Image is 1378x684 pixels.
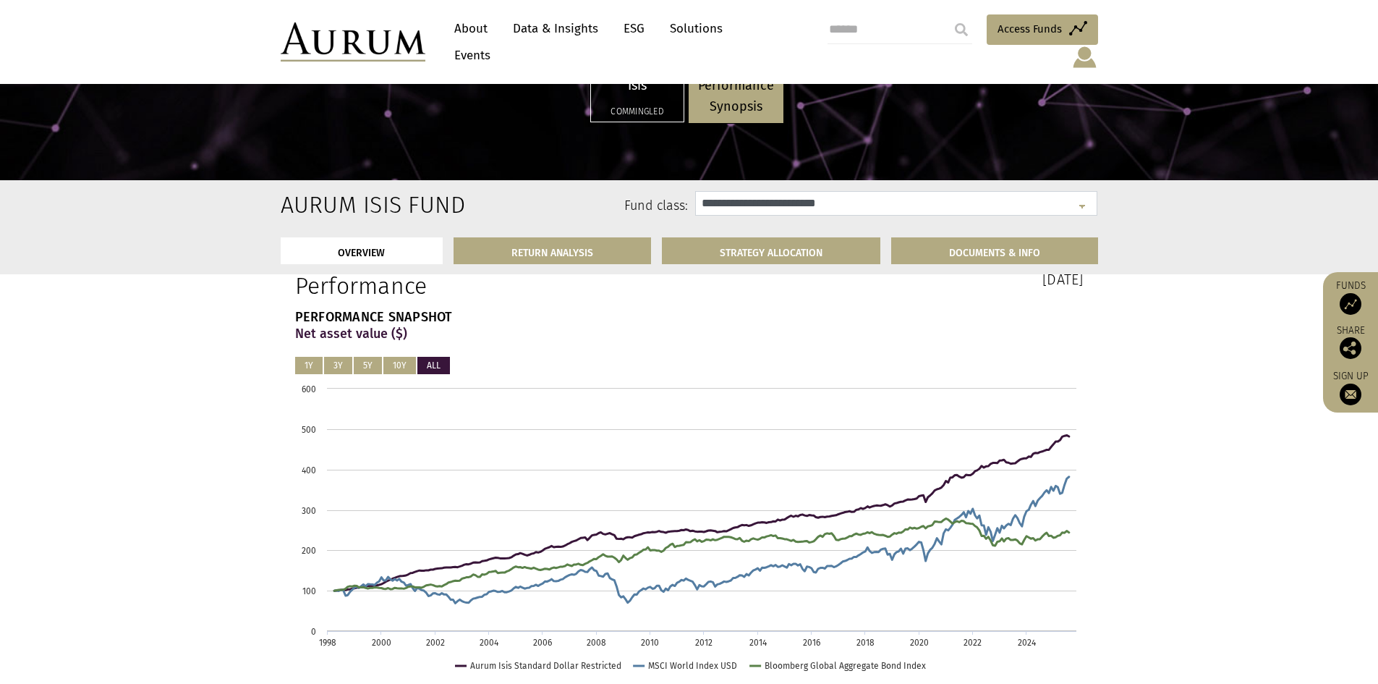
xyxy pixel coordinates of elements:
[700,272,1084,287] h3: [DATE]
[302,546,316,556] text: 200
[311,627,316,637] text: 0
[383,357,416,374] button: 10Y
[600,107,674,116] h5: Commingled
[447,42,490,69] a: Events
[698,75,774,117] p: Performance Synopsis
[1330,370,1371,405] a: Sign up
[302,586,316,596] text: 100
[1340,384,1361,405] img: Sign up to our newsletter
[856,638,874,648] text: 2018
[295,326,407,342] strong: Net asset value ($)
[295,309,453,325] strong: PERFORMANCE SNAPSHOT
[302,465,316,476] text: 400
[324,357,352,374] button: 3Y
[1330,326,1371,359] div: Share
[319,638,336,648] text: 1998
[695,638,713,648] text: 2012
[998,20,1062,38] span: Access Funds
[354,357,382,374] button: 5Y
[533,638,552,648] text: 2006
[587,638,606,648] text: 2008
[641,638,659,648] text: 2010
[1340,337,1361,359] img: Share this post
[987,14,1098,45] a: Access Funds
[662,237,880,264] a: STRATEGY ALLOCATION
[281,22,425,62] img: Aurum
[909,638,928,648] text: 2020
[600,75,674,96] p: Isis
[616,15,652,42] a: ESG
[470,661,621,671] text: Aurum Isis Standard Dollar Restricted
[947,15,976,44] input: Submit
[295,357,323,374] button: 1Y
[765,661,926,671] text: Bloomberg Global Aggregate Bond Index
[802,638,820,648] text: 2016
[295,272,679,300] h1: Performance
[964,638,982,648] text: 2022
[447,15,495,42] a: About
[1330,279,1371,315] a: Funds
[506,15,605,42] a: Data & Insights
[891,237,1098,264] a: DOCUMENTS & INFO
[663,15,730,42] a: Solutions
[454,237,651,264] a: RETURN ANALYSIS
[420,197,689,216] label: Fund class:
[1340,293,1361,315] img: Access Funds
[648,661,737,671] text: MSCI World Index USD
[281,191,399,219] h2: Aurum Isis Fund
[302,384,316,394] text: 600
[749,638,767,648] text: 2014
[1071,45,1098,69] img: account-icon.svg
[302,506,316,516] text: 300
[371,638,391,648] text: 2000
[479,638,498,648] text: 2004
[425,638,444,648] text: 2002
[417,357,450,374] button: ALL
[1017,638,1036,648] text: 2024
[302,425,316,435] text: 500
